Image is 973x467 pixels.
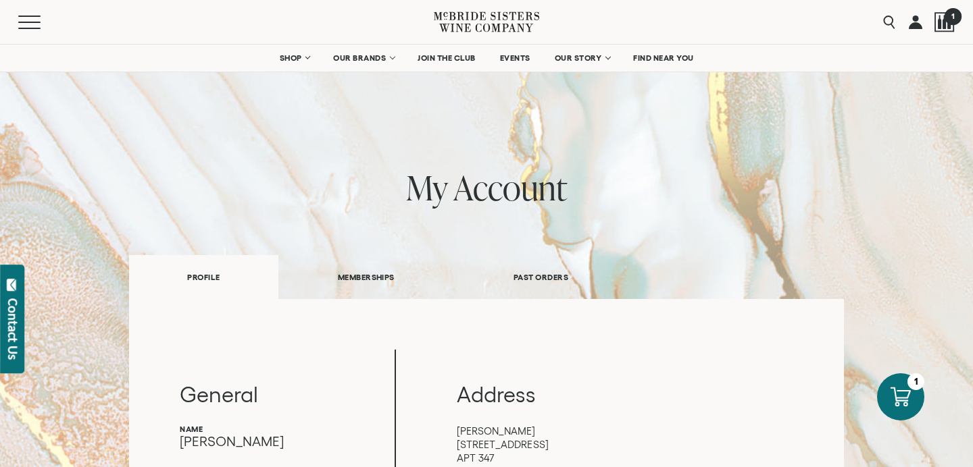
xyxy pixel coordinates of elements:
[278,254,454,300] a: MEMBERSHIPS
[624,45,703,72] a: FIND NEAR YOU
[457,381,793,409] h3: Address
[180,424,203,433] strong: name
[454,254,628,300] a: PAST ORDERS
[418,53,476,63] span: JOIN THE CLUB
[944,7,961,24] span: 1
[324,45,402,72] a: OUR BRANDS
[180,381,395,409] h3: General
[500,53,530,63] span: EVENTS
[129,255,278,299] a: PROFILE
[270,45,318,72] a: SHOP
[279,53,302,63] span: SHOP
[18,16,67,29] button: Mobile Menu Trigger
[907,373,924,390] div: 1
[491,45,539,72] a: EVENTS
[180,433,395,449] p: [PERSON_NAME]
[409,45,484,72] a: JOIN THE CLUB
[633,53,694,63] span: FIND NEAR YOU
[555,53,602,63] span: OUR STORY
[6,298,20,360] div: Contact Us
[129,169,844,207] h1: my account
[333,53,386,63] span: OUR BRANDS
[546,45,618,72] a: OUR STORY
